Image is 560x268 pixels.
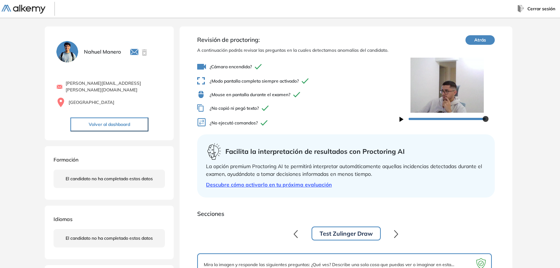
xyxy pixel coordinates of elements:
div: . [381,229,382,238]
span: ¿No copió ni pegó texto? [197,104,399,112]
span: Idiomas [54,216,73,222]
span: Cerrar sesión [527,6,555,12]
img: Logo [1,5,45,14]
button: Test Zulinger Draw [312,227,381,240]
span: Facilita la interpretación de resultados con Proctoring AI [225,146,405,156]
span: ¿Mouse en pantalla durante el examen? [197,91,399,98]
a: Descubre cómo activarlo en tu próxima evaluación [206,181,486,189]
button: Cerrar sesión [514,2,559,16]
button: Atrás [465,35,495,45]
span: Mira la imagen y responde las siguientes preguntas: ¿Qué ves? Describe una sola cosa que puedas v... [204,261,455,268]
span: Revisión de proctoring: [197,35,399,44]
span: El candidato no ha completado estos datos [66,235,153,242]
button: Volver al dashboard [70,117,148,131]
div: La opción premium Proctoring AI te permitirá interpretar automáticamente aquellas incidencias det... [206,163,486,178]
span: ¿Cámara encendida? [197,62,399,71]
span: Nahuel Manero [84,48,121,56]
span: Secciones [197,209,494,218]
span: A continuación podrás revisar las preguntas en la cuales detectamos anomalías del candidato. [197,47,399,54]
span: ¿Modo pantalla completa siempre activado? [197,77,399,85]
span: [GEOGRAPHIC_DATA] [69,99,114,106]
img: Cerrar sesión [517,5,524,12]
span: El candidato no ha completado estos datos [66,175,153,182]
img: PROFILE_MENU_LOGO_USER [54,38,81,65]
span: [PERSON_NAME][EMAIL_ADDRESS][PERSON_NAME][DOMAIN_NAME] [66,80,165,93]
span: Formación [54,156,78,163]
span: ¿No ejecutó comandos? [197,118,399,128]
